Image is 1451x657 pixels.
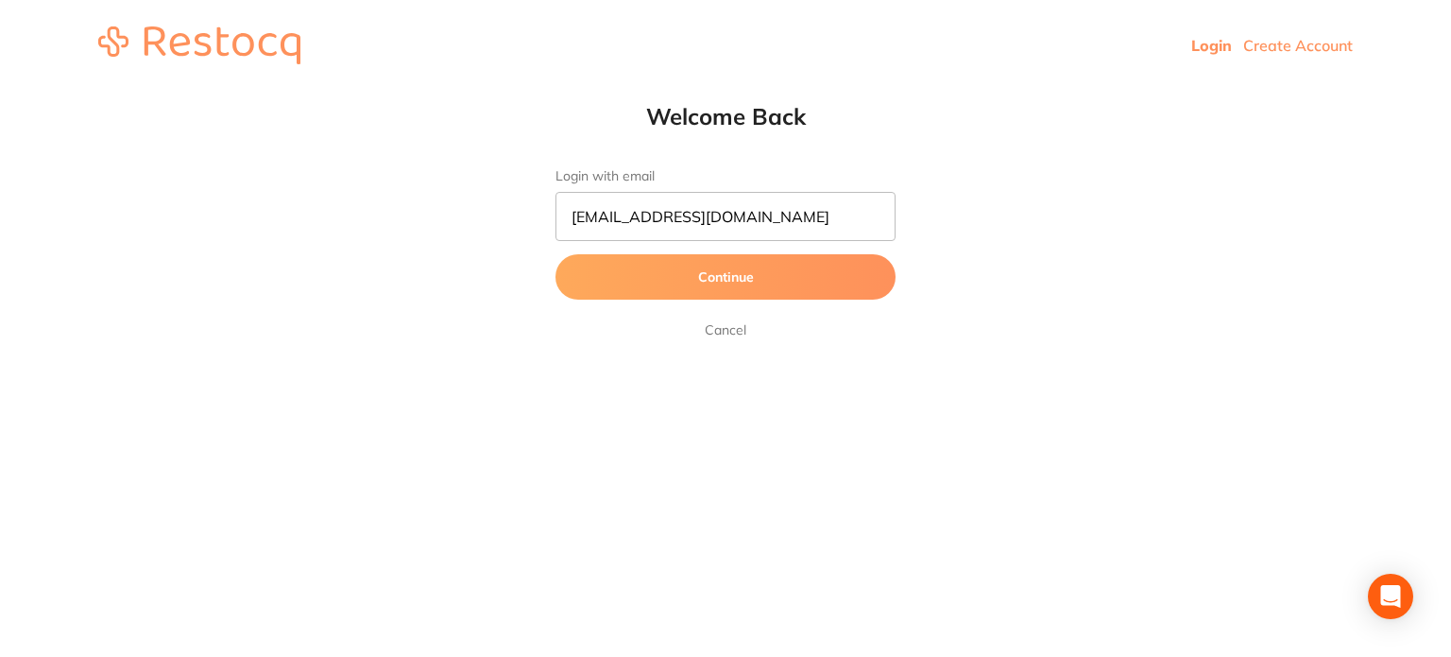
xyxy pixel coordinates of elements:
[1243,36,1353,55] a: Create Account
[555,254,896,300] button: Continue
[701,319,750,341] a: Cancel
[98,26,300,64] img: restocq_logo.svg
[1191,36,1232,55] a: Login
[555,168,896,184] label: Login with email
[1368,574,1413,619] div: Open Intercom Messenger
